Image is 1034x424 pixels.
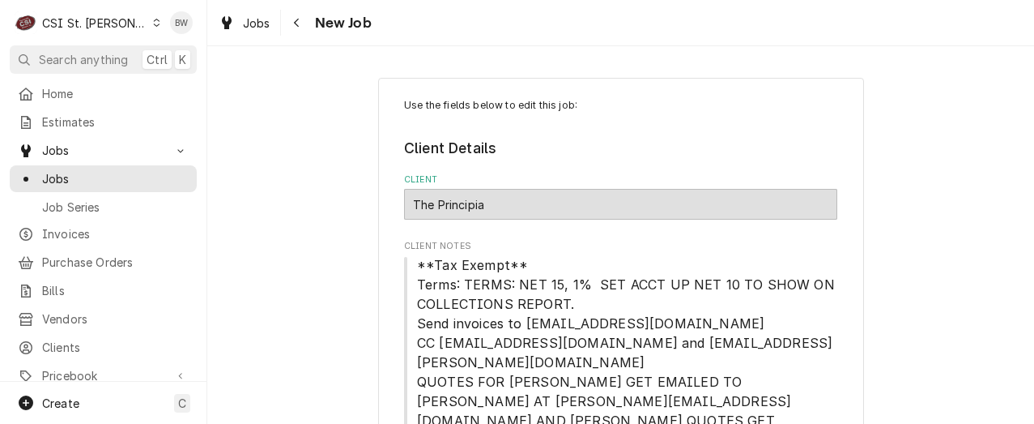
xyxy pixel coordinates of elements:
span: Pricebook [42,367,164,384]
p: Use the fields below to edit this job: [404,98,837,113]
span: Invoices [42,225,189,242]
a: Bills [10,277,197,304]
span: Home [42,85,189,102]
div: CSI St. Louis's Avatar [15,11,37,34]
span: Vendors [42,311,189,328]
span: Jobs [243,15,270,32]
span: K [179,51,186,68]
span: Job Series [42,199,189,216]
span: Search anything [39,51,128,68]
a: Home [10,80,197,107]
span: Ctrl [147,51,168,68]
span: Clients [42,339,189,356]
a: Job Series [10,194,197,221]
span: New Job [310,12,372,34]
legend: Client Details [404,138,837,159]
div: The Principia [404,189,837,220]
a: Purchase Orders [10,249,197,276]
a: Clients [10,334,197,361]
div: BW [170,11,193,34]
a: Jobs [212,10,277,36]
button: Search anythingCtrlK [10,45,197,74]
span: C [178,395,186,412]
a: Vendors [10,306,197,332]
span: Purchase Orders [42,254,189,271]
button: Navigate back [284,10,310,36]
label: Client [404,173,837,186]
span: Estimates [42,113,189,131]
a: Estimates [10,109,197,135]
span: Create [42,396,79,410]
span: Jobs [42,170,189,187]
a: Go to Pricebook [10,362,197,389]
span: Jobs [42,142,164,159]
span: Client Notes [404,240,837,253]
div: Brad Wicks's Avatar [170,11,193,34]
span: Bills [42,282,189,299]
div: CSI St. [PERSON_NAME] [42,15,147,32]
a: Jobs [10,165,197,192]
div: Client [404,173,837,220]
a: Invoices [10,221,197,247]
a: Go to Jobs [10,137,197,164]
div: C [15,11,37,34]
